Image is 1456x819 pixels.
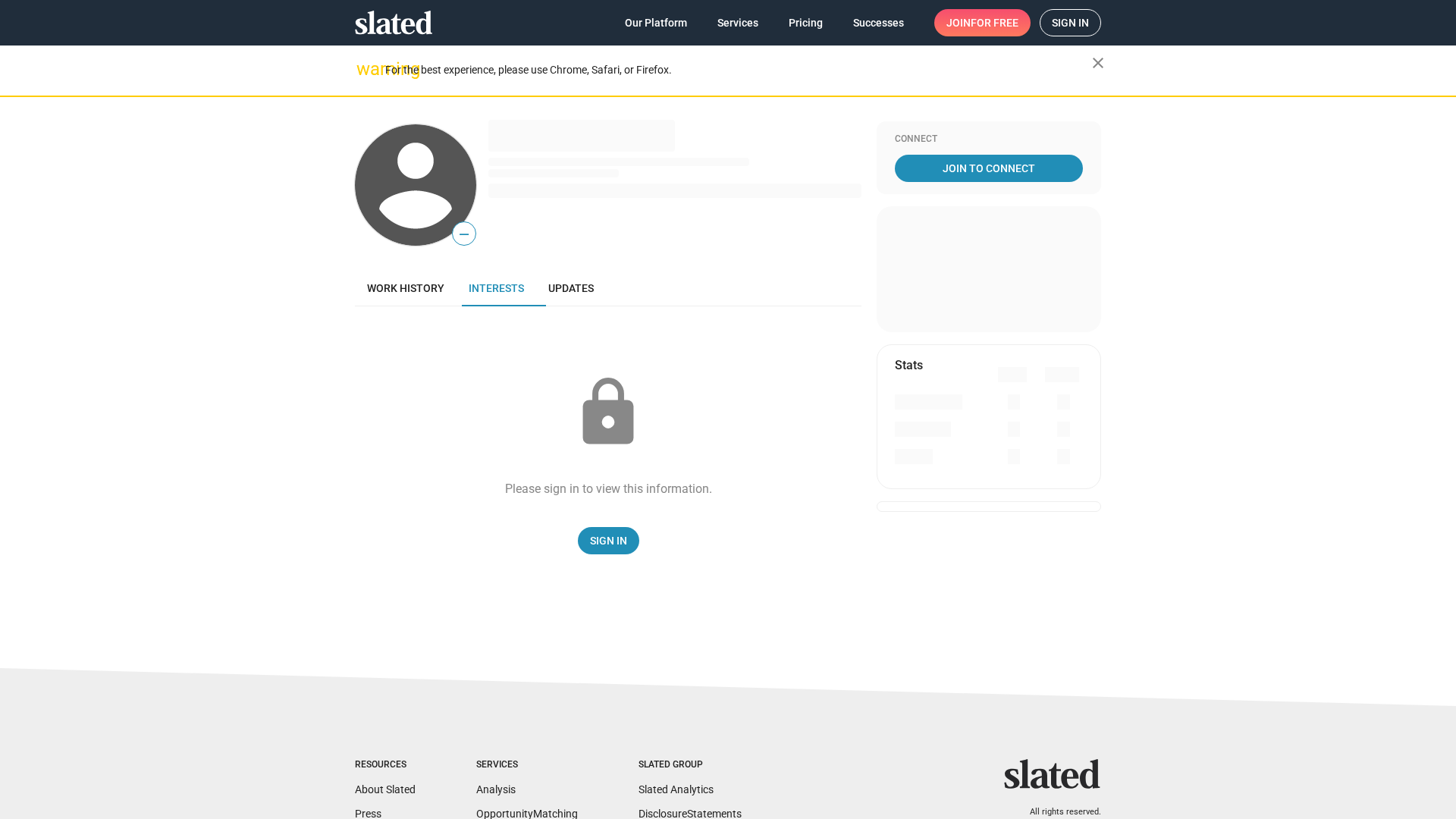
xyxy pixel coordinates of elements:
[356,60,375,78] mat-icon: warning
[639,759,742,771] div: Slated Group
[789,9,823,36] span: Pricing
[777,9,835,36] a: Pricing
[898,155,1080,182] span: Join To Connect
[1089,54,1107,72] mat-icon: close
[717,9,758,36] span: Services
[476,783,516,795] a: Analysis
[971,9,1018,36] span: for free
[613,9,699,36] a: Our Platform
[590,527,627,554] span: Sign In
[625,9,687,36] span: Our Platform
[355,783,416,795] a: About Slated
[570,375,646,450] mat-icon: lock
[934,9,1031,36] a: Joinfor free
[367,282,444,294] span: Work history
[946,9,1018,36] span: Join
[355,759,416,771] div: Resources
[548,282,594,294] span: Updates
[895,133,1083,146] div: Connect
[1052,10,1089,36] span: Sign in
[1040,9,1101,36] a: Sign in
[578,527,639,554] a: Sign In
[841,9,916,36] a: Successes
[385,60,1092,80] div: For the best experience, please use Chrome, Safari, or Firefox.
[453,224,475,244] span: —
[895,155,1083,182] a: Join To Connect
[895,357,923,373] mat-card-title: Stats
[853,9,904,36] span: Successes
[355,270,457,306] a: Work history
[705,9,770,36] a: Services
[457,270,536,306] a: Interests
[469,282,524,294] span: Interests
[505,481,712,497] div: Please sign in to view this information.
[536,270,606,306] a: Updates
[476,759,578,771] div: Services
[639,783,714,795] a: Slated Analytics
